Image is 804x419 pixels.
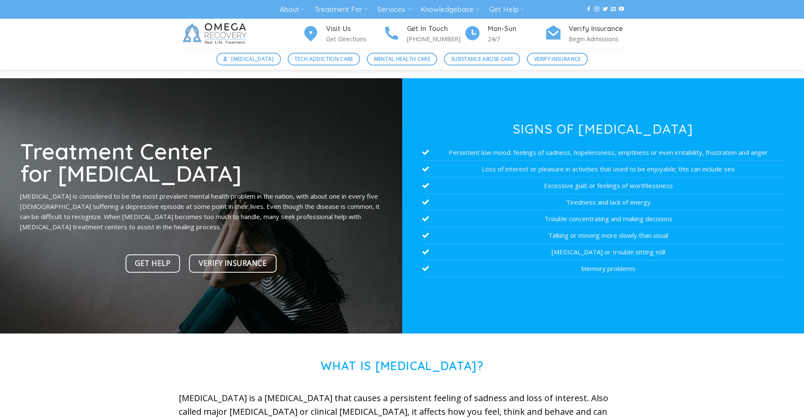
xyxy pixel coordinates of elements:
a: Substance Abuse Care [444,53,520,66]
h4: Mon-Sun [488,23,545,34]
li: Trouble concentrating and making decisions [422,211,784,227]
a: Verify Insurance [527,53,588,66]
h4: Get In Touch [407,23,464,34]
p: Get Directions [326,34,383,44]
a: Mental Health Care [367,53,437,66]
a: Get In Touch [PHONE_NUMBER] [383,23,464,44]
a: Verify Insurance [189,254,277,273]
span: Verify Insurance [534,55,581,63]
a: About [280,2,305,17]
h1: Treatment Center for [MEDICAL_DATA] [20,140,382,185]
h4: Verify Insurance [569,23,626,34]
li: Excessive guilt or feelings of worthlessness [422,177,784,194]
a: Follow on Facebook [586,6,591,12]
a: Visit Us Get Directions [302,23,383,44]
p: 24/7 [488,34,545,44]
span: Substance Abuse Care [451,55,513,63]
h4: Visit Us [326,23,383,34]
a: Follow on YouTube [619,6,624,12]
a: Follow on Instagram [594,6,599,12]
p: Begin Admissions [569,34,626,44]
span: [MEDICAL_DATA] [231,55,274,63]
a: Follow on Twitter [603,6,608,12]
a: Tech Addiction Care [288,53,361,66]
li: Tiredness and lack of energy [422,194,784,211]
li: Talking or moving more slowly than usual [422,227,784,244]
h3: Signs of [MEDICAL_DATA] [422,123,784,135]
li: Persistent low mood; feelings of sadness, hopelessness, emptiness or even irritability, frustrati... [422,144,784,161]
span: Verify Insurance [199,257,267,269]
p: [PHONE_NUMBER] [407,34,464,44]
a: Get Help [126,254,180,273]
a: Services [377,2,411,17]
li: Memory problems [422,260,784,277]
a: Treatment For [315,2,368,17]
img: Omega Recovery [179,19,253,48]
span: Tech Addiction Care [295,55,353,63]
p: [MEDICAL_DATA] is considered to be the most prevalent mental health problem in the nation, with a... [20,191,382,232]
a: Verify Insurance Begin Admissions [545,23,626,44]
span: Mental Health Care [374,55,430,63]
a: Knowledgebase [421,2,479,17]
li: [MEDICAL_DATA] or trouble sitting still [422,244,784,260]
span: Get Help [135,257,170,269]
li: Loss of interest or pleasure in activities that used to be enjoyable; this can include sex [422,161,784,177]
h1: What is [MEDICAL_DATA]? [179,359,626,373]
a: Get Help [489,2,524,17]
a: [MEDICAL_DATA] [216,53,281,66]
a: Send us an email [611,6,616,12]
